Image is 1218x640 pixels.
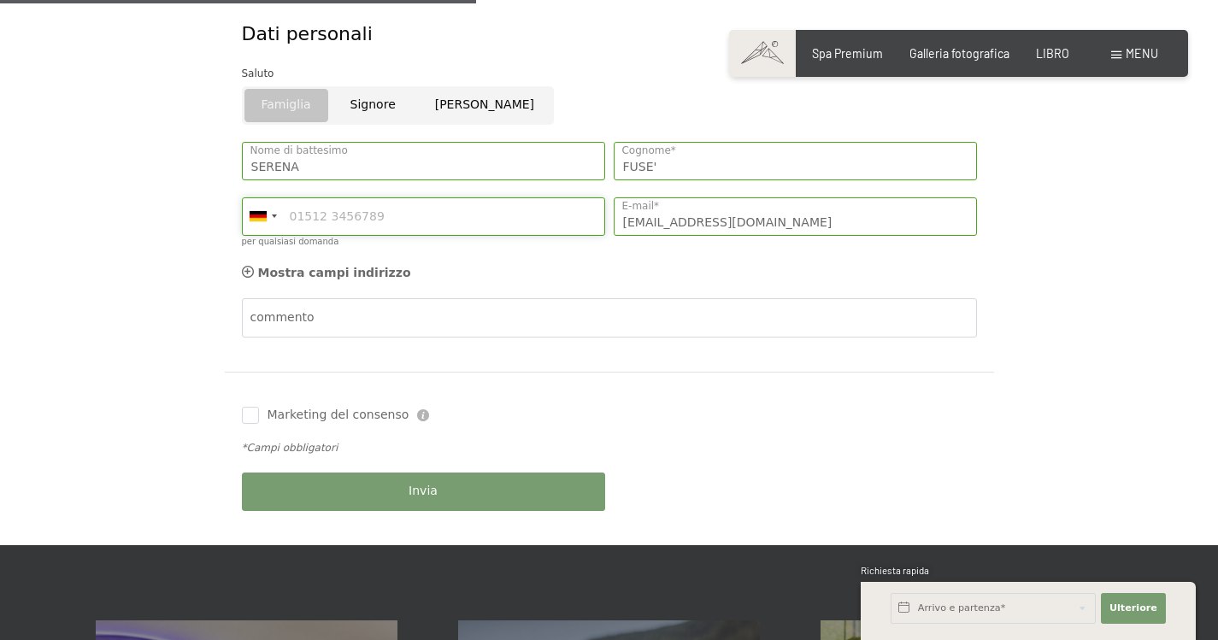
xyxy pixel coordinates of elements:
a: Spa Premium [812,46,883,61]
font: per qualsiasi domanda [242,237,339,246]
font: Ulteriore [1109,602,1157,614]
a: Galleria fotografica [909,46,1009,61]
font: Dati personali [242,23,373,44]
font: Richiesta rapida [861,565,929,576]
a: LIBRO [1036,46,1069,61]
div: Germany (Deutschland): +49 [243,198,282,235]
font: menu [1126,46,1158,61]
font: Marketing del consenso [268,408,409,421]
input: 01512 3456789 [242,197,605,236]
button: Invia [242,473,605,511]
button: Ulteriore [1101,593,1166,624]
font: Invia [409,484,438,497]
font: *Campi obbligatori [242,442,338,454]
font: Mostra campi indirizzo [258,266,411,279]
font: Saluto [242,68,274,79]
